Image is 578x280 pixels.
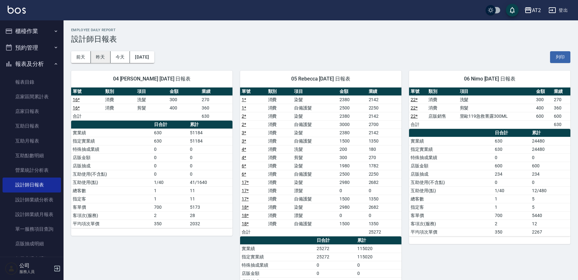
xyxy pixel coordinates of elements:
td: 染髮 [292,112,338,120]
button: 登出 [546,4,570,16]
td: 洗髮 [458,95,534,104]
td: 店販銷售 [427,112,458,120]
td: 店販抽成 [71,162,152,170]
a: 報表目錄 [3,75,61,89]
td: 自備護髮 [292,170,338,178]
td: 0 [315,269,356,277]
td: 2380 [338,129,367,137]
td: 41/1640 [188,178,232,186]
td: 0 [315,261,356,269]
th: 日合計 [152,121,188,129]
button: save [506,4,519,17]
td: 自備護髮 [292,120,338,129]
td: 270 [367,153,401,162]
td: 平均項次單價 [71,220,152,228]
td: 客項次(服務) [409,220,493,228]
td: 消費 [266,129,293,137]
td: 0 [188,145,232,153]
td: 2142 [367,95,401,104]
td: 剪髮 [292,153,338,162]
td: 染髮 [292,162,338,170]
td: 1500 [338,137,367,145]
button: 預約管理 [3,39,61,56]
td: 300 [534,95,552,104]
td: 24480 [530,145,570,153]
td: 客項次(服務) [71,211,152,220]
th: 業績 [552,87,570,96]
td: 染髮 [292,129,338,137]
td: 1500 [338,220,367,228]
a: 每日非現金明細 [3,251,61,266]
button: AT2 [522,4,543,17]
span: 04 [PERSON_NAME] [DATE] 日報表 [79,76,225,82]
table: a dense table [409,87,570,129]
td: 300 [338,153,367,162]
a: 設計師業績分析表 [3,192,61,207]
td: 店販金額 [240,269,315,277]
td: 消費 [266,186,293,195]
td: 630 [552,120,570,129]
td: 1350 [367,137,401,145]
td: 2142 [367,112,401,120]
td: 1/40 [493,186,530,195]
td: 2682 [367,203,401,211]
table: a dense table [240,87,401,236]
td: 指定客 [409,203,493,211]
td: 2032 [188,220,232,228]
td: 51184 [188,129,232,137]
th: 業績 [367,87,401,96]
td: 1 [152,195,188,203]
td: 2682 [367,178,401,186]
td: 自備護髮 [292,104,338,112]
td: 消費 [104,104,136,112]
td: 消費 [266,195,293,203]
td: 客單價 [71,203,152,211]
td: 11 [188,186,232,195]
td: 2500 [338,170,367,178]
td: 2 [152,211,188,220]
button: 櫃檯作業 [3,23,61,39]
td: 630 [200,112,232,120]
td: 0 [530,153,570,162]
button: 前天 [71,51,91,63]
td: 總客數 [71,186,152,195]
td: 自備護髮 [292,220,338,228]
td: 700 [152,203,188,211]
td: 洗髮 [136,95,168,104]
td: 特殊抽成業績 [240,261,315,269]
td: 指定實業績 [71,137,152,145]
th: 類別 [427,87,458,96]
td: 0 [493,178,530,186]
td: 350 [152,220,188,228]
td: 漂髮 [292,211,338,220]
td: 0 [152,145,188,153]
td: 115020 [356,253,401,261]
td: 消費 [266,95,293,104]
td: 600 [552,112,570,120]
button: 今天 [111,51,130,63]
table: a dense table [71,121,232,228]
td: 消費 [266,178,293,186]
td: 實業績 [240,244,315,253]
td: 5 [530,203,570,211]
th: 日合計 [493,129,530,137]
td: 2980 [338,203,367,211]
td: 2980 [338,178,367,186]
a: 互助點數明細 [3,148,61,163]
td: 11 [188,195,232,203]
td: 染髮 [292,203,338,211]
td: 消費 [104,95,136,104]
th: 累計 [188,121,232,129]
th: 項目 [458,87,534,96]
td: 2250 [367,170,401,178]
td: 消費 [266,137,293,145]
td: 客單價 [409,211,493,220]
button: 昨天 [91,51,111,63]
td: 互助使用(點) [409,186,493,195]
td: 630 [493,137,530,145]
img: Person [5,262,18,275]
td: 消費 [266,145,293,153]
td: 2 [493,220,530,228]
td: 剪髮 [458,104,534,112]
td: 25272 [315,253,356,261]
